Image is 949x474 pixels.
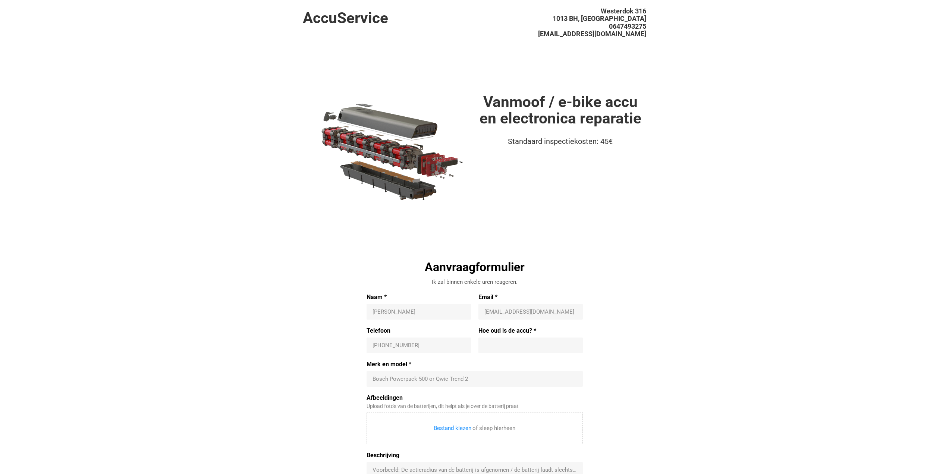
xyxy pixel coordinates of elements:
[367,452,583,459] label: Beschrijving
[367,327,471,335] label: Telefoon
[373,308,465,316] input: Naam *
[303,10,474,26] h1: AccuService
[367,403,583,409] div: Upload foto's van de batterijen, dit helpt als je over de batterij praat
[373,375,577,383] input: Merk en model *
[601,7,646,15] span: Westerdok 316
[367,278,583,286] div: Ik zal binnen enkele uren reageren.
[478,327,583,335] label: Hoe oud is de accu? *
[367,293,471,301] label: Naam *
[303,94,474,208] img: battery.webp
[367,361,583,368] label: Merk en model *
[553,15,646,22] span: 1013 BH, [GEOGRAPHIC_DATA]
[367,394,583,402] label: Afbeeldingen
[538,30,646,38] span: [EMAIL_ADDRESS][DOMAIN_NAME]
[508,137,613,146] span: Standaard inspectiekosten: 45€
[478,293,583,301] label: Email *
[484,308,577,316] input: Email *
[373,342,465,349] input: +31 647493275
[609,22,646,30] span: 0647493275
[475,94,646,127] h1: Vanmoof / e-bike accu en electronica reparatie
[367,259,583,275] div: Aanvraagformulier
